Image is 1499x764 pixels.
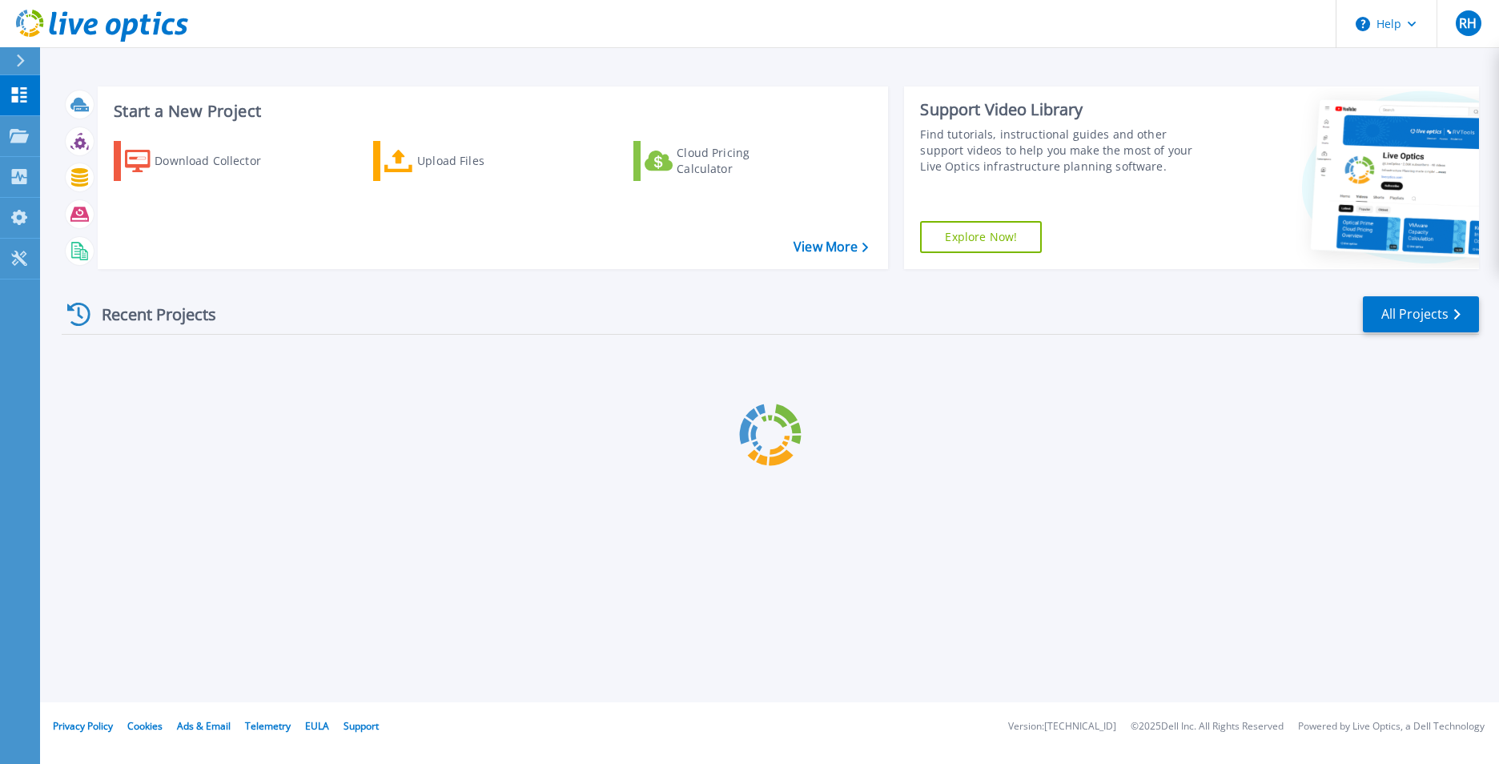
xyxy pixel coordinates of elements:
div: Support Video Library [920,99,1212,120]
a: Telemetry [245,719,291,733]
div: Upload Files [417,145,545,177]
div: Cloud Pricing Calculator [677,145,805,177]
li: Powered by Live Optics, a Dell Technology [1298,722,1485,732]
span: RH [1459,17,1477,30]
li: Version: [TECHNICAL_ID] [1008,722,1116,732]
div: Download Collector [155,145,283,177]
a: Explore Now! [920,221,1042,253]
a: Support [344,719,379,733]
a: Ads & Email [177,719,231,733]
li: © 2025 Dell Inc. All Rights Reserved [1131,722,1284,732]
h3: Start a New Project [114,103,868,120]
a: EULA [305,719,329,733]
a: Cookies [127,719,163,733]
a: Privacy Policy [53,719,113,733]
a: All Projects [1363,296,1479,332]
a: View More [794,239,868,255]
div: Recent Projects [62,295,238,334]
a: Cloud Pricing Calculator [633,141,812,181]
a: Upload Files [373,141,552,181]
a: Download Collector [114,141,292,181]
div: Find tutorials, instructional guides and other support videos to help you make the most of your L... [920,127,1212,175]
